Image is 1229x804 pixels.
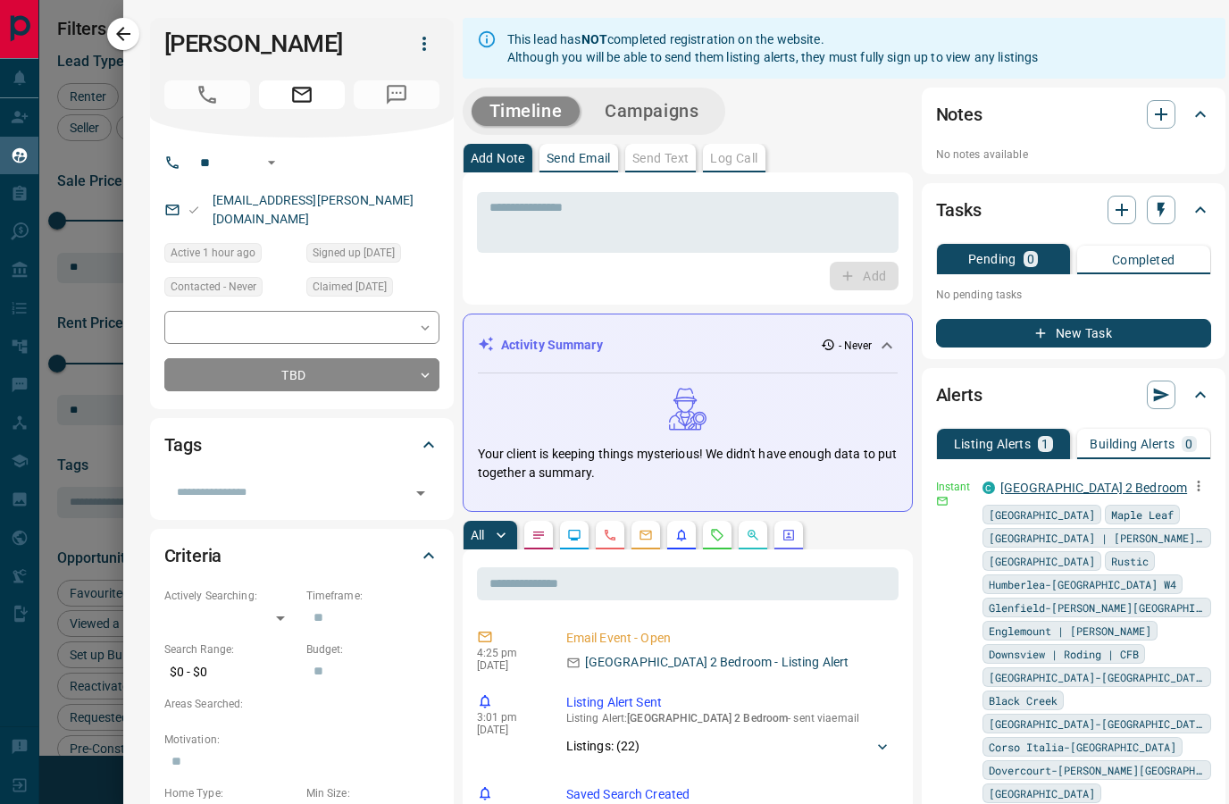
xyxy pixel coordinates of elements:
span: [GEOGRAPHIC_DATA]-[GEOGRAPHIC_DATA] [989,715,1205,733]
p: Areas Searched: [164,696,439,712]
p: Listing Alerts [954,438,1032,450]
span: Downsview | Roding | CFB [989,645,1139,663]
p: Completed [1112,254,1175,266]
div: Activity Summary- Never [478,329,898,362]
span: No Number [354,80,439,109]
p: Email Event - Open [566,629,891,648]
p: [GEOGRAPHIC_DATA] 2 Bedroom - Listing Alert [585,653,849,672]
button: Campaigns [587,96,716,126]
p: Building Alerts [1090,438,1175,450]
p: Activity Summary [501,336,603,355]
span: Humberlea-[GEOGRAPHIC_DATA] W4 [989,575,1176,593]
span: Dovercourt-[PERSON_NAME][GEOGRAPHIC_DATA] [989,761,1205,779]
svg: Requests [710,528,724,542]
span: [GEOGRAPHIC_DATA] 2 Bedroom [627,712,788,724]
p: 3:01 pm [477,711,539,724]
p: Budget: [306,641,439,657]
p: Listing Alert : - sent via email [566,712,891,724]
div: Criteria [164,534,439,577]
div: Tasks [936,188,1211,231]
span: Signed up [DATE] [313,244,395,262]
p: Min Size: [306,785,439,801]
p: 1 [1041,438,1049,450]
svg: Lead Browsing Activity [567,528,581,542]
span: Email [259,80,345,109]
div: Tue Sep 16 2025 [164,243,297,268]
span: [GEOGRAPHIC_DATA]-[GEOGRAPHIC_DATA] [989,668,1205,686]
svg: Notes [531,528,546,542]
a: [EMAIL_ADDRESS][PERSON_NAME][DOMAIN_NAME] [213,193,414,226]
button: Open [408,481,433,506]
p: [DATE] [477,659,539,672]
h2: Tags [164,431,202,459]
span: [GEOGRAPHIC_DATA] [989,552,1095,570]
svg: Email [936,495,949,507]
p: - Never [839,338,873,354]
h1: [PERSON_NAME] [164,29,382,58]
strong: NOT [581,32,607,46]
p: Listings: ( 22 ) [566,737,640,756]
span: Black Creek [989,691,1058,709]
p: Listing Alert Sent [566,693,891,712]
h2: Tasks [936,196,982,224]
span: Rustic [1111,552,1149,570]
p: 4:25 pm [477,647,539,659]
svg: Email Valid [188,204,200,216]
p: 0 [1027,253,1034,265]
p: Instant [936,479,972,495]
button: New Task [936,319,1211,348]
h2: Alerts [936,381,982,409]
span: Contacted - Never [171,278,256,296]
p: No pending tasks [936,281,1211,308]
p: Add Note [471,152,525,164]
span: Englemount | [PERSON_NAME] [989,622,1151,640]
p: Timeframe: [306,588,439,604]
p: [DATE] [477,724,539,736]
svg: Emails [639,528,653,542]
button: Timeline [472,96,581,126]
span: [GEOGRAPHIC_DATA] [989,506,1095,523]
svg: Opportunities [746,528,760,542]
p: 0 [1185,438,1192,450]
p: No notes available [936,147,1211,163]
span: Maple Leaf [1111,506,1174,523]
div: condos.ca [982,482,995,494]
p: Your client is keeping things mysterious! We didn't have enough data to put together a summary. [478,445,898,482]
svg: Agent Actions [782,528,796,542]
div: Mon Sep 15 2025 [306,277,439,302]
svg: Listing Alerts [674,528,689,542]
span: Glenfield-[PERSON_NAME][GEOGRAPHIC_DATA] [989,599,1205,616]
span: [GEOGRAPHIC_DATA] | [PERSON_NAME][GEOGRAPHIC_DATA] [989,529,1205,547]
div: Alerts [936,373,1211,416]
p: Actively Searching: [164,588,297,604]
p: $0 - $0 [164,657,297,687]
span: Claimed [DATE] [313,278,387,296]
h2: Criteria [164,541,222,570]
span: No Number [164,80,250,109]
span: Corso Italia-[GEOGRAPHIC_DATA] [989,738,1176,756]
button: Open [261,152,282,173]
a: [GEOGRAPHIC_DATA] 2 Bedroom [1000,481,1188,495]
svg: Calls [603,528,617,542]
div: This lead has completed registration on the website. Although you will be able to send them listi... [507,23,1039,73]
span: [GEOGRAPHIC_DATA] [989,784,1095,802]
p: Search Range: [164,641,297,657]
div: Listings: (22) [566,730,891,763]
p: Home Type: [164,785,297,801]
div: TBD [164,358,439,391]
span: Active 1 hour ago [171,244,255,262]
div: Tags [164,423,439,466]
p: Pending [968,253,1016,265]
p: Send Email [547,152,611,164]
p: Motivation: [164,732,439,748]
p: Saved Search Created [566,785,891,804]
div: Notes [936,93,1211,136]
p: All [471,529,485,541]
div: Mon Sep 15 2025 [306,243,439,268]
h2: Notes [936,100,982,129]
